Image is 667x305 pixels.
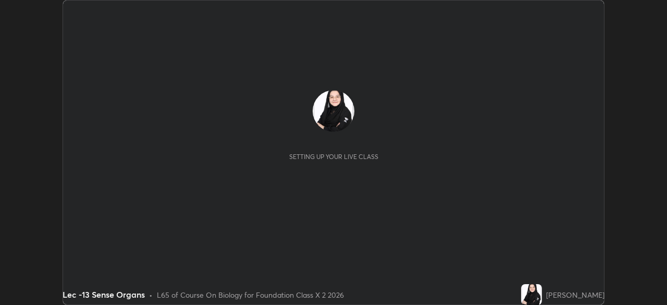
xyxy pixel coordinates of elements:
[63,288,145,301] div: Lec -13 Sense Organs
[157,289,344,300] div: L65 of Course On Biology for Foundation Class X 2 2026
[289,153,378,161] div: Setting up your live class
[313,90,354,132] img: 057c7c02de2049eba9048d9a0593b0e0.jpg
[149,289,153,300] div: •
[546,289,604,300] div: [PERSON_NAME]
[521,284,542,305] img: 057c7c02de2049eba9048d9a0593b0e0.jpg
